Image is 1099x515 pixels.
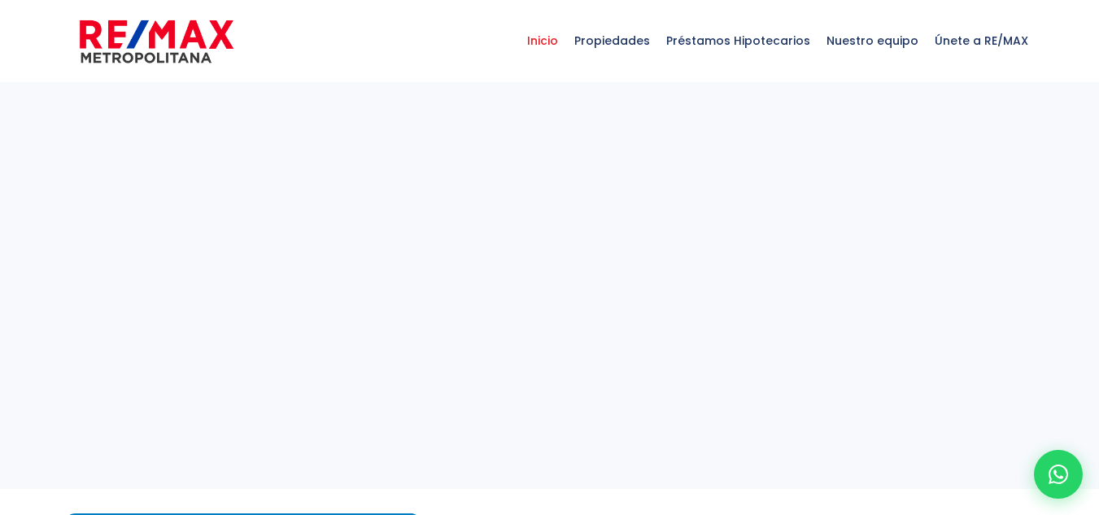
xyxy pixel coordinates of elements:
span: Propiedades [566,16,658,65]
span: Inicio [519,16,566,65]
span: Préstamos Hipotecarios [658,16,818,65]
span: Únete a RE/MAX [927,16,1036,65]
img: remax-metropolitana-logo [80,17,233,66]
span: Nuestro equipo [818,16,927,65]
